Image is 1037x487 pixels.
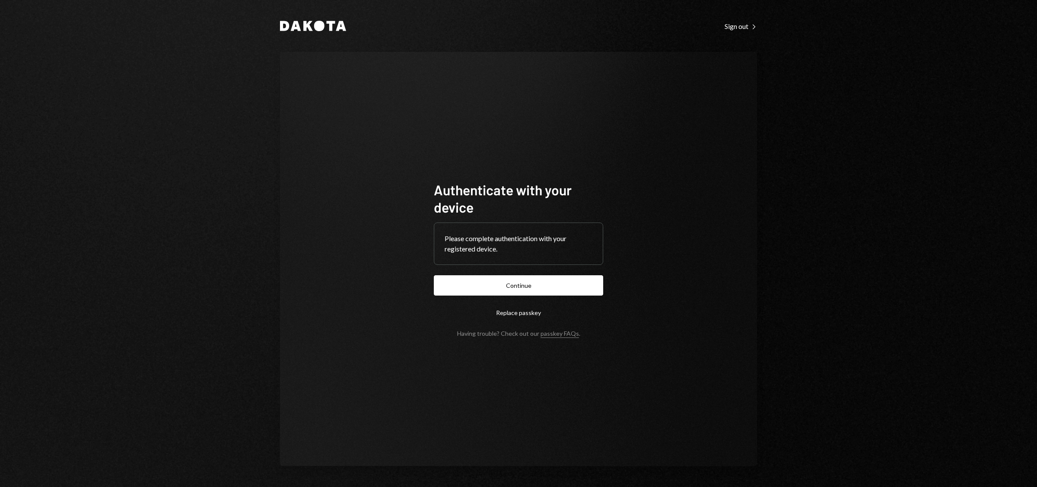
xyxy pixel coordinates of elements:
[541,330,579,338] a: passkey FAQs
[434,181,603,216] h1: Authenticate with your device
[457,330,580,337] div: Having trouble? Check out our .
[434,275,603,296] button: Continue
[445,233,592,254] div: Please complete authentication with your registered device.
[725,21,757,31] a: Sign out
[434,302,603,323] button: Replace passkey
[725,22,757,31] div: Sign out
